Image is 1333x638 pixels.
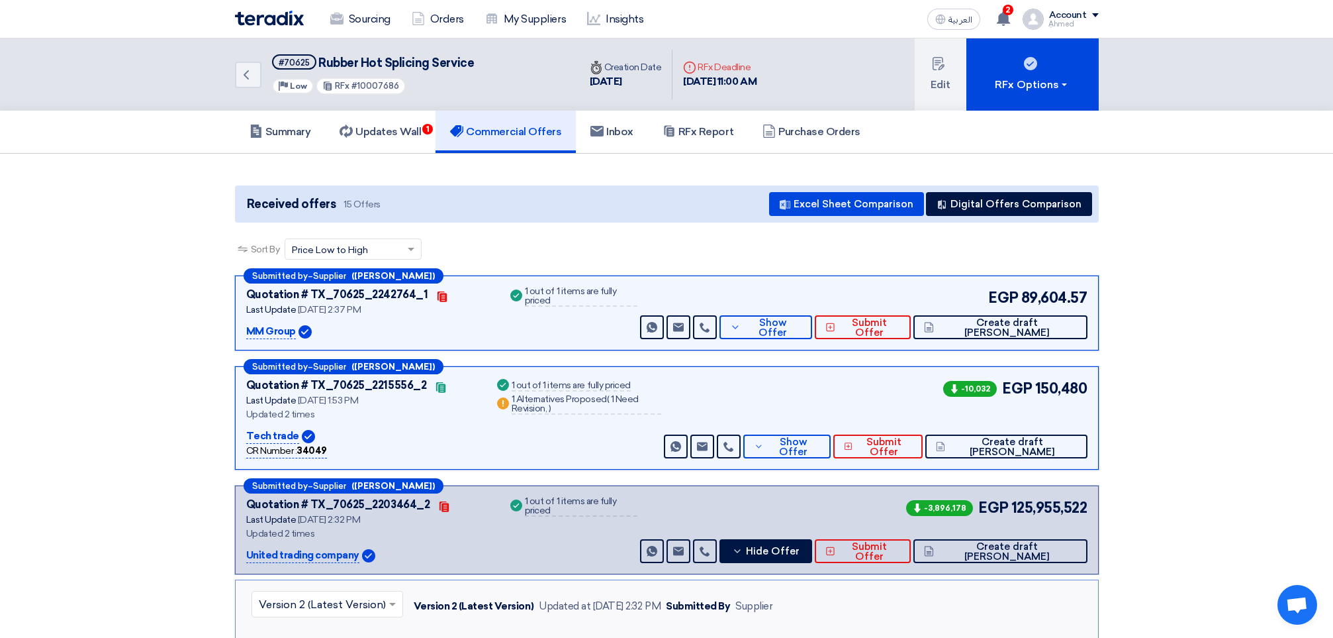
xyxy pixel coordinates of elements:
div: [DATE] 11:00 AM [683,74,757,89]
button: Edit [915,38,966,111]
a: Commercial Offers [436,111,576,153]
div: ِAhmed [1049,21,1099,28]
span: [DATE] 2:37 PM [298,304,361,315]
span: Submitted by [252,482,308,490]
span: EGP [978,497,1009,519]
b: ([PERSON_NAME]) [351,482,435,490]
button: Excel Sheet Comparison [769,192,924,216]
div: Updated 2 times [246,527,492,541]
a: Updates Wall1 [325,111,436,153]
div: Quotation # TX_70625_2242764_1 [246,287,428,303]
h5: Rubber Hot Splicing Service [272,54,475,71]
span: -10,032 [943,381,997,397]
div: CR Number : [246,444,327,458]
span: Show Offer [767,437,820,457]
span: Rubber Hot Splicing Service [318,56,474,70]
div: 1 Alternatives Proposed [512,395,661,415]
span: [DATE] 2:32 PM [298,514,360,525]
div: – [244,268,443,284]
div: Supplier [735,599,772,614]
span: 1 [422,124,433,134]
a: Orders [401,5,475,34]
p: MM Group [246,324,296,340]
img: Teradix logo [235,11,304,26]
span: EGP [1002,378,1033,399]
a: Inbox [576,111,648,153]
span: Submit Offer [839,542,900,562]
button: Hide Offer [719,539,812,563]
h5: RFx Report [663,125,733,138]
button: Create draft [PERSON_NAME] [913,315,1087,339]
span: Show Offer [744,318,802,338]
div: Updated 2 times [246,407,479,421]
span: Low [290,81,307,91]
span: Create draft [PERSON_NAME] [948,437,1076,457]
div: Version 2 (Latest Version) [414,599,534,614]
span: Supplier [313,272,346,280]
b: ([PERSON_NAME]) [351,362,435,371]
button: Show Offer [743,435,831,458]
span: #10007686 [351,81,399,91]
button: Create draft [PERSON_NAME] [913,539,1087,563]
a: My Suppliers [475,5,576,34]
div: #70625 [279,58,310,67]
button: Submit Offer [815,315,911,339]
div: [DATE] [590,74,662,89]
span: RFx [335,81,349,91]
span: [DATE] 1:53 PM [298,395,358,406]
span: 125,955,522 [1011,497,1087,519]
span: Create draft [PERSON_NAME] [937,318,1076,338]
div: – [244,359,443,374]
a: Purchase Orders [748,111,875,153]
h5: Updates Wall [340,125,421,138]
img: Verified Account [299,325,312,339]
img: Verified Account [302,430,315,443]
div: RFx Options [995,77,1070,93]
div: RFx Deadline [683,60,757,74]
h5: Inbox [590,125,633,138]
span: ) [549,403,551,414]
span: 150,480 [1035,378,1087,399]
span: Create draft [PERSON_NAME] [937,542,1076,562]
p: Tech trade [246,429,299,445]
button: Submit Offer [833,435,923,458]
span: Last Update [246,304,297,315]
b: 34049 [297,445,327,456]
span: ( [607,394,610,405]
button: Submit Offer [815,539,911,563]
span: Hide Offer [746,547,800,557]
b: ([PERSON_NAME]) [351,272,435,280]
span: Submit Offer [856,437,912,457]
button: RFx Options [966,38,1099,111]
h5: Commercial Offers [450,125,561,138]
div: 1 out of 1 items are fully priced [525,287,637,307]
button: Digital Offers Comparison [926,192,1092,216]
img: Verified Account [362,549,375,562]
div: – [244,478,443,494]
span: Supplier [313,362,346,371]
span: Submit Offer [839,318,900,338]
span: Sort By [251,242,280,256]
span: Received offers [247,195,336,213]
span: Last Update [246,395,297,406]
span: -3,896,178 [906,500,973,516]
span: Submitted by [252,272,308,280]
span: Price Low to High [292,243,368,257]
div: Submitted By [666,599,730,614]
a: RFx Report [648,111,748,153]
div: Quotation # TX_70625_2215556_2 [246,378,427,394]
div: Updated at [DATE] 2:32 PM [539,599,661,614]
p: United trading company [246,548,359,564]
div: 1 out of 1 items are fully priced [525,497,637,517]
span: 2 [1003,5,1013,15]
h5: Summary [250,125,311,138]
a: Open chat [1277,585,1317,625]
button: العربية [927,9,980,30]
span: Supplier [313,482,346,490]
div: Account [1049,10,1087,21]
div: 1 out of 1 items are fully priced [512,381,631,392]
h5: Purchase Orders [762,125,860,138]
span: Last Update [246,514,297,525]
span: العربية [948,15,972,25]
div: Creation Date [590,60,662,74]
